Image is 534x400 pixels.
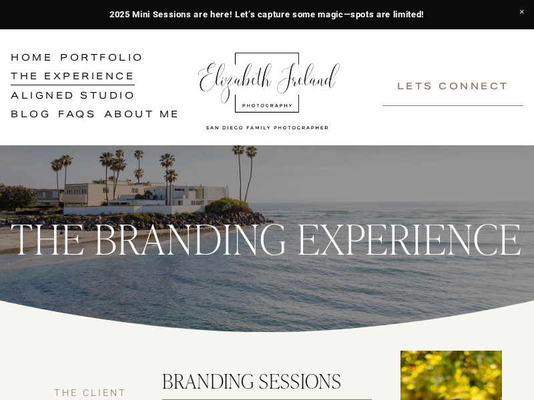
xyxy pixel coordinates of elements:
a: About Me [104,106,180,125]
a: Home [11,50,53,69]
a: Blog [11,106,51,125]
a: Portfolio [60,50,144,69]
a: folder dropdown [11,69,135,87]
a: FAQs [58,106,96,125]
img: Elizabeth Ireland Photography San Diego Family Photographer [191,40,344,135]
h2: Branding Sessions [162,369,372,393]
a: Lets Connect [382,69,523,106]
span: The Experience [11,69,135,86]
a: Aligned Studio [11,87,136,106]
h2: The Branding Experience [11,217,522,258]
